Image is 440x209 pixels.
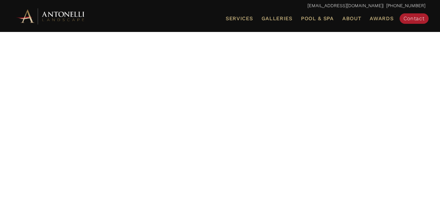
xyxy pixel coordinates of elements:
[259,14,295,23] a: Galleries
[340,14,364,23] a: About
[370,15,393,22] span: Awards
[262,15,292,22] span: Galleries
[307,3,383,8] a: [EMAIL_ADDRESS][DOMAIN_NAME]
[301,15,334,22] span: Pool & Spa
[226,16,253,21] span: Services
[15,7,87,25] img: Antonelli Horizontal Logo
[15,2,425,10] p: | [PHONE_NUMBER]
[404,15,425,22] span: Contact
[400,13,429,24] a: Contact
[367,14,396,23] a: Awards
[298,14,336,23] a: Pool & Spa
[342,16,362,21] span: About
[223,14,256,23] a: Services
